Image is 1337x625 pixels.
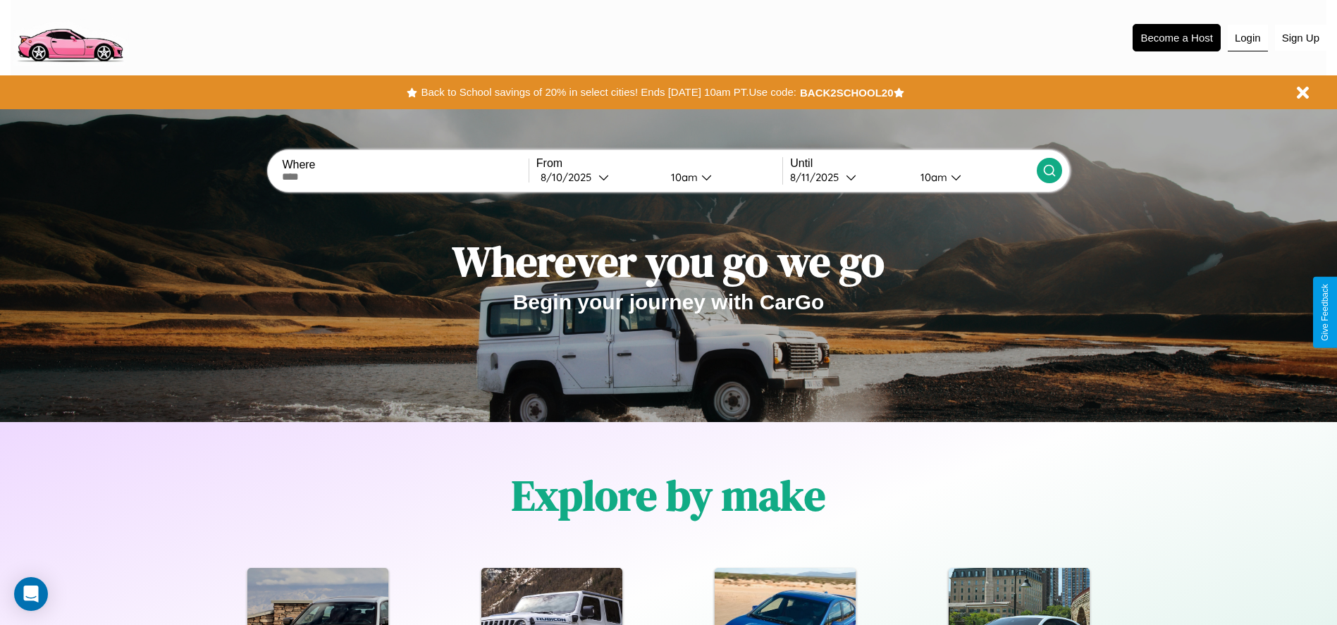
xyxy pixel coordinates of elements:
button: 10am [909,170,1037,185]
button: 8/10/2025 [536,170,660,185]
img: logo [11,7,129,66]
div: 8 / 11 / 2025 [790,171,846,184]
button: Sign Up [1275,25,1326,51]
button: Back to School savings of 20% in select cities! Ends [DATE] 10am PT.Use code: [417,82,799,102]
div: 10am [664,171,701,184]
button: Login [1228,25,1268,51]
div: 8 / 10 / 2025 [541,171,598,184]
h1: Explore by make [512,466,825,524]
button: Become a Host [1133,24,1221,51]
label: From [536,157,782,170]
button: 10am [660,170,783,185]
label: Until [790,157,1036,170]
label: Where [282,159,528,171]
div: Open Intercom Messenger [14,577,48,611]
div: 10am [913,171,951,184]
b: BACK2SCHOOL20 [800,87,894,99]
div: Give Feedback [1320,284,1330,341]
